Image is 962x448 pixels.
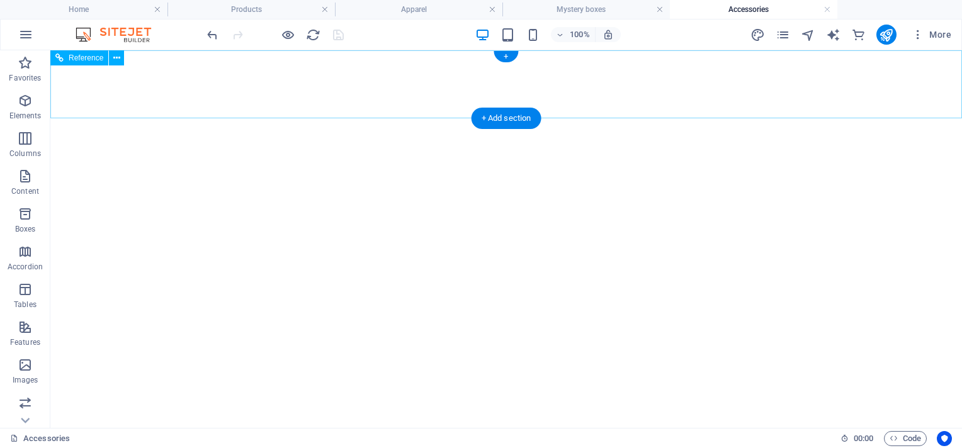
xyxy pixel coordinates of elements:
[494,51,518,62] div: +
[9,148,41,159] p: Columns
[205,28,220,42] i: Undo: Change text (Ctrl+Z)
[69,54,103,62] span: Reference
[907,25,956,45] button: More
[884,431,927,446] button: Code
[890,431,921,446] span: Code
[9,73,41,83] p: Favorites
[9,111,42,121] p: Elements
[205,27,220,42] button: undo
[13,375,38,385] p: Images
[11,186,39,196] p: Content
[570,27,590,42] h6: 100%
[776,27,791,42] button: pages
[15,224,36,234] p: Boxes
[826,27,841,42] button: text_generator
[776,28,790,42] i: Pages (Ctrl+Alt+S)
[879,28,893,42] i: Publish
[10,431,70,446] a: Click to cancel selection. Double-click to open Pages
[863,434,864,443] span: :
[72,27,167,42] img: Editor Logo
[472,108,541,129] div: + Add section
[8,262,43,272] p: Accordion
[14,300,37,310] p: Tables
[750,27,766,42] button: design
[801,27,816,42] button: navigator
[937,431,952,446] button: Usercentrics
[335,3,502,16] h4: Apparel
[551,27,596,42] button: 100%
[306,28,320,42] i: Reload page
[10,337,40,347] p: Features
[912,28,951,41] span: More
[854,431,873,446] span: 00 00
[801,28,815,42] i: Navigator
[502,3,670,16] h4: Mystery boxes
[876,25,897,45] button: publish
[670,3,837,16] h4: Accessories
[305,27,320,42] button: reload
[851,27,866,42] button: commerce
[167,3,335,16] h4: Products
[851,28,866,42] i: Commerce
[826,28,840,42] i: AI Writer
[840,431,874,446] h6: Session time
